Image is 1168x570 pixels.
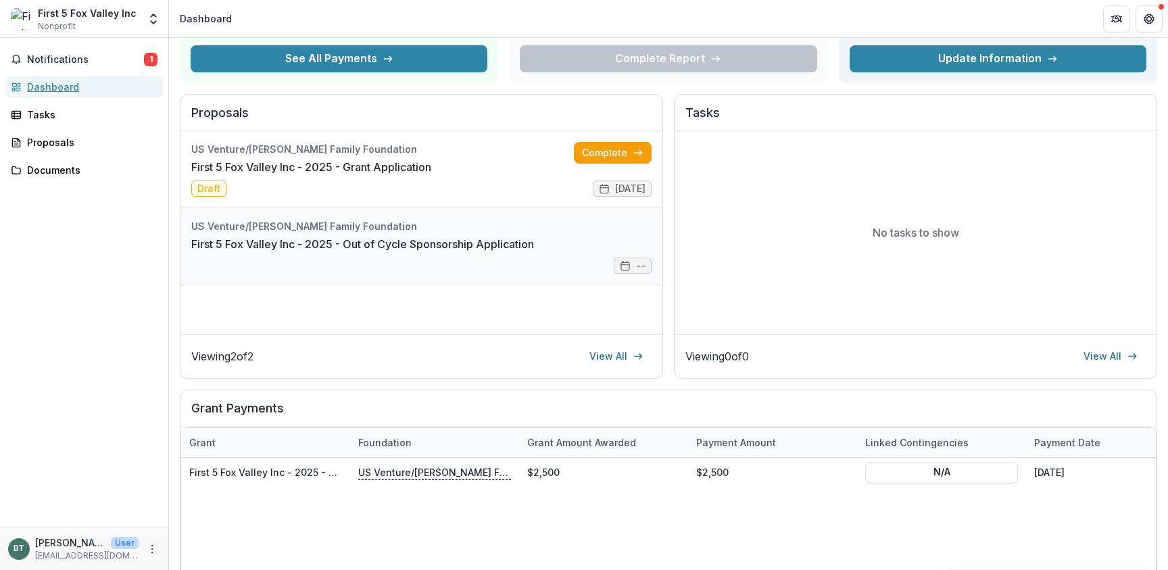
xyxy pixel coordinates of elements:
span: 1 [144,53,157,66]
div: Payment Amount [688,428,857,457]
div: Tasks [27,108,152,122]
div: Dashboard [27,80,152,94]
div: Barb Tengesdal [14,544,24,553]
a: First 5 Fox Valley Inc - 2025 - Out of Cycle Sponsorship Application [191,236,534,252]
span: Notifications [27,54,144,66]
a: First 5 Fox Valley Inc - 2025 - Out of Cycle Sponsorship Application [189,467,506,478]
nav: breadcrumb [174,9,237,28]
div: Linked Contingencies [857,435,977,450]
p: [PERSON_NAME] [35,536,105,550]
p: Viewing 2 of 2 [191,348,253,364]
div: Linked Contingencies [857,428,1026,457]
button: More [144,541,160,557]
div: Grant amount awarded [519,435,644,450]
h2: Tasks [685,105,1146,131]
p: No tasks to show [873,224,959,241]
p: User [111,537,139,549]
div: First 5 Fox Valley Inc [38,6,137,20]
div: Grant [181,428,350,457]
button: Get Help [1136,5,1163,32]
div: Foundation [350,428,519,457]
p: Viewing 0 of 0 [685,348,749,364]
div: Payment date [1026,435,1109,450]
div: Proposals [27,135,152,149]
button: See All Payments [191,45,487,72]
div: Dashboard [180,11,232,26]
h2: Grant Payments [191,401,1146,427]
p: US Venture/[PERSON_NAME] Family Foundation [358,465,511,479]
div: Grant amount awarded [519,428,688,457]
a: View All [1075,346,1146,367]
img: First 5 Fox Valley Inc [11,8,32,30]
div: Foundation [350,435,420,450]
a: First 5 Fox Valley Inc - 2025 - Grant Application [191,159,431,175]
p: [EMAIL_ADDRESS][DOMAIN_NAME] [35,550,139,562]
a: Update Information [850,45,1146,72]
div: Documents [27,163,152,177]
a: Proposals [5,131,163,153]
button: Open entity switcher [144,5,163,32]
a: Complete [574,142,652,164]
div: Payment Amount [688,435,784,450]
button: Notifications1 [5,49,163,70]
a: View All [581,346,652,367]
div: $2,500 [688,458,857,487]
div: Grant [181,435,224,450]
button: N/A [865,461,1018,483]
span: Nonprofit [38,20,76,32]
div: $2,500 [519,458,688,487]
a: Tasks [5,103,163,126]
a: Documents [5,159,163,181]
h2: Proposals [191,105,652,131]
button: Partners [1103,5,1130,32]
a: Dashboard [5,76,163,98]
